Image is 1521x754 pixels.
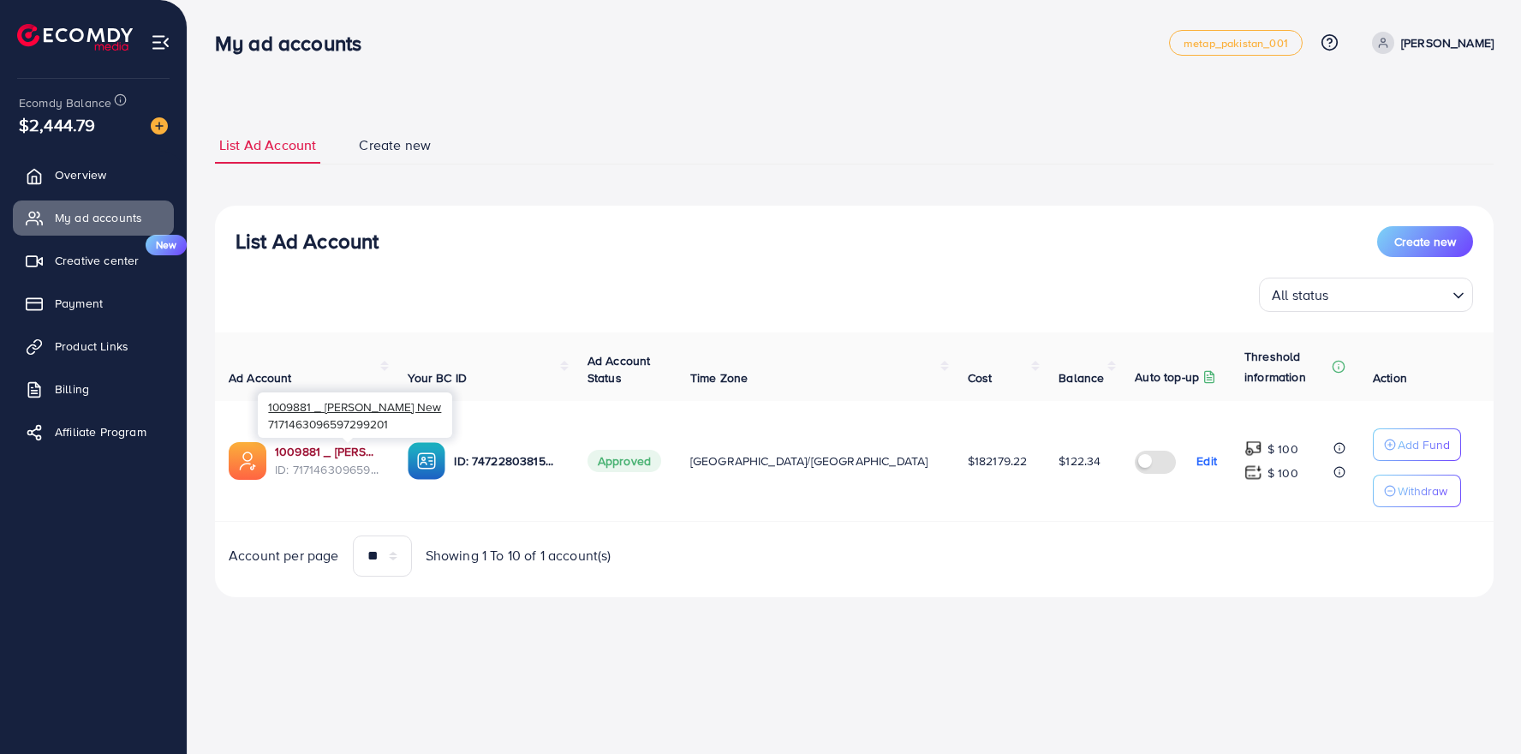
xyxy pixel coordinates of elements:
a: 1009881 _ [PERSON_NAME] New [275,443,380,460]
span: Ecomdy Balance [19,94,111,111]
img: image [151,117,168,135]
a: Creative centerNew [13,243,174,278]
div: Search for option [1259,278,1473,312]
a: metap_pakistan_001 [1169,30,1303,56]
p: Threshold information [1244,346,1328,387]
span: Payment [55,295,103,312]
input: Search for option [1334,279,1446,308]
span: Overview [55,166,106,183]
span: Create new [359,135,431,155]
a: Payment [13,286,174,320]
img: logo [17,24,133,51]
p: ID: 7472280381585227777 [454,451,559,471]
span: New [146,235,187,255]
span: Creative center [55,252,139,269]
a: [PERSON_NAME] [1365,32,1494,54]
span: Ad Account [229,369,292,386]
h3: List Ad Account [236,229,379,254]
img: top-up amount [1244,464,1262,482]
span: Product Links [55,338,128,355]
span: Action [1373,369,1407,386]
span: Ad Account Status [588,352,651,386]
span: [GEOGRAPHIC_DATA]/[GEOGRAPHIC_DATA] [690,452,928,470]
span: Time Zone [690,369,748,386]
span: My ad accounts [55,209,142,226]
img: ic-ba-acc.ded83a64.svg [408,442,445,480]
p: Edit [1196,451,1217,471]
a: Overview [13,158,174,192]
span: Showing 1 To 10 of 1 account(s) [426,546,611,565]
a: My ad accounts [13,200,174,235]
span: Your BC ID [408,369,467,386]
div: 7171463096597299201 [258,392,452,438]
span: $182179.22 [968,452,1028,470]
p: Add Fund [1398,434,1450,455]
button: Add Fund [1373,428,1461,461]
span: 1009881 _ [PERSON_NAME] New [268,398,441,415]
span: Create new [1394,233,1456,250]
iframe: Chat [1448,677,1508,741]
span: Affiliate Program [55,423,146,440]
p: $ 100 [1267,439,1298,459]
span: Cost [968,369,993,386]
span: All status [1268,283,1333,308]
p: $ 100 [1267,463,1298,483]
img: ic-ads-acc.e4c84228.svg [229,442,266,480]
img: top-up amount [1244,440,1262,458]
span: ID: 7171463096597299201 [275,461,380,478]
h3: My ad accounts [215,31,375,56]
p: Withdraw [1398,481,1447,501]
span: Account per page [229,546,339,565]
img: menu [151,33,170,52]
button: Create new [1377,226,1473,257]
a: Affiliate Program [13,415,174,449]
span: Balance [1059,369,1104,386]
span: $2,444.79 [19,112,95,137]
p: Auto top-up [1135,367,1199,387]
span: $122.34 [1059,452,1100,470]
span: Billing [55,380,89,398]
span: List Ad Account [219,135,316,155]
span: Approved [588,450,661,472]
button: Withdraw [1373,475,1461,507]
a: Product Links [13,329,174,363]
p: [PERSON_NAME] [1401,33,1494,53]
span: metap_pakistan_001 [1184,38,1288,49]
a: Billing [13,372,174,406]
